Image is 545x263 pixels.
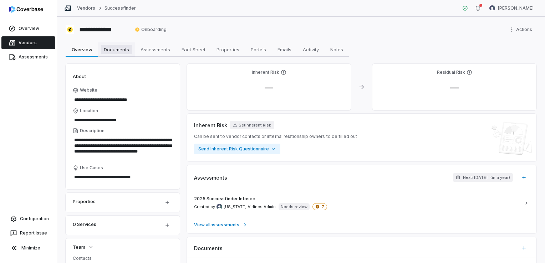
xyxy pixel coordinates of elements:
textarea: Use Cases [73,172,173,182]
img: Alaska Airlines Admin avatar [217,204,222,210]
span: Assessments [194,174,227,181]
span: Activity [300,45,322,54]
span: Can be sent to vendor contacts or internal relationship owners to be filled out [194,134,357,139]
span: Description [80,128,105,134]
span: Onboarding [135,27,167,32]
span: Website [80,87,97,93]
span: Inherent Risk [194,122,227,129]
button: Report Issue [3,227,54,239]
span: Next: [DATE] [463,175,488,180]
img: logo-D7KZi-bG.svg [9,6,43,13]
span: Notes [327,45,346,54]
button: Luke Taylor avatar[PERSON_NAME] [485,3,538,14]
img: Luke Taylor avatar [489,5,495,11]
span: Documents [194,244,223,252]
span: Properties [214,45,242,54]
span: Documents [101,45,132,54]
span: — [259,82,279,93]
button: More actions [507,24,536,35]
span: Overview [69,45,95,54]
span: [PERSON_NAME] [498,5,534,11]
a: Configuration [3,212,54,225]
span: — [444,82,464,93]
span: 2025 Successfinder Infosec [194,196,255,202]
span: Team [73,244,85,250]
button: Send Inherent Risk Questionnaire [194,144,280,154]
a: Vendors [1,36,55,49]
h4: Residual Risk [437,69,465,75]
a: Assessments [1,51,55,63]
button: Next: [DATE](in a year) [453,173,513,182]
span: Assessments [138,45,173,54]
span: [US_STATE] Airlines Admin [224,204,276,210]
input: Website [73,95,161,105]
span: 7 [312,203,327,210]
span: Portals [248,45,269,54]
span: Location [80,108,98,114]
h4: Inherent Risk [252,69,279,75]
button: Team [71,241,96,253]
span: Fact Sheet [179,45,208,54]
button: Minimize [3,241,54,255]
span: About [73,73,86,79]
span: View all assessments [194,222,239,228]
button: SetInherent Risk [230,121,274,129]
span: Created by [194,204,276,210]
input: Location [73,115,173,125]
a: View allassessments [187,216,536,233]
span: Use Cases [80,165,103,171]
a: Overview [1,22,55,35]
dt: Contacts [73,256,173,261]
span: Emails [275,45,294,54]
a: Successfinder [105,5,136,11]
a: Vendors [77,5,95,11]
a: 2025 Successfinder InfosecCreated by Alaska Airlines Admin avatar[US_STATE] Airlines AdminNeeds r... [187,190,536,216]
p: Needs review [281,204,307,210]
textarea: Description [73,135,173,162]
span: ( in a year ) [490,175,510,180]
